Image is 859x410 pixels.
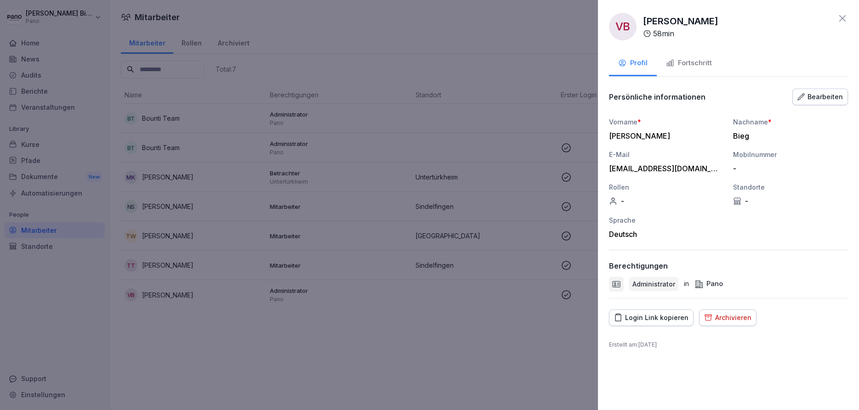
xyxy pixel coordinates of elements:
[704,313,751,323] div: Archivieren
[618,58,648,68] div: Profil
[684,279,689,289] p: in
[733,117,848,127] div: Nachname
[609,261,668,270] p: Berechtigungen
[657,51,721,76] button: Fortschritt
[609,341,848,349] p: Erstellt am : [DATE]
[643,14,718,28] p: [PERSON_NAME]
[653,28,674,39] p: 58 min
[733,131,843,140] div: Bieg
[733,182,848,192] div: Standorte
[733,164,843,173] div: -
[609,230,724,239] div: Deutsch
[632,279,675,289] p: Administrator
[614,313,688,323] div: Login Link kopieren
[609,51,657,76] button: Profil
[733,197,848,206] div: -
[609,150,724,159] div: E-Mail
[733,150,848,159] div: Mobilnummer
[666,58,712,68] div: Fortschritt
[609,131,719,140] div: [PERSON_NAME]
[694,279,723,289] div: Pano
[609,117,724,127] div: Vorname
[609,164,719,173] div: [EMAIL_ADDRESS][DOMAIN_NAME]
[609,197,724,206] div: -
[609,309,694,326] button: Login Link kopieren
[792,89,848,105] button: Bearbeiten
[609,92,705,101] p: Persönliche informationen
[699,309,757,326] button: Archivieren
[609,182,724,192] div: Rollen
[609,13,637,40] div: VB
[609,215,724,225] div: Sprache
[797,92,843,102] div: Bearbeiten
